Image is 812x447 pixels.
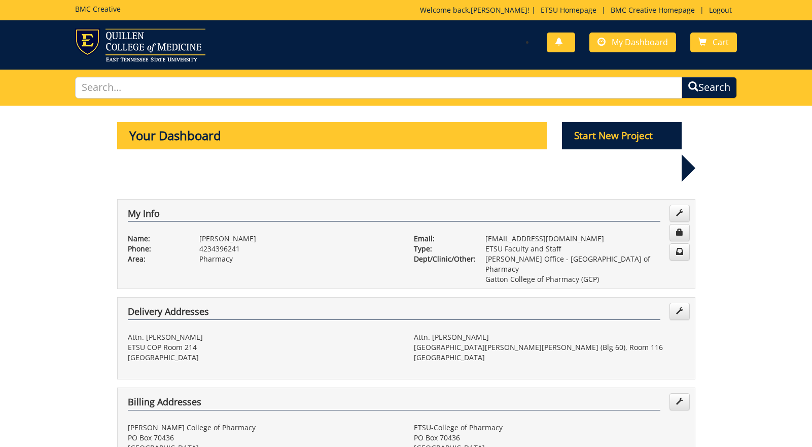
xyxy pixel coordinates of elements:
[669,243,690,261] a: Change Communication Preferences
[669,224,690,241] a: Change Password
[669,393,690,410] a: Edit Addresses
[414,332,685,342] p: Attn. [PERSON_NAME]
[199,244,399,254] p: 4234396241
[606,5,700,15] a: BMC Creative Homepage
[414,353,685,363] p: [GEOGRAPHIC_DATA]
[704,5,737,15] a: Logout
[414,433,685,443] p: PO Box 70436
[75,28,205,61] img: ETSU logo
[128,342,399,353] p: ETSU COP Room 214
[562,122,682,149] p: Start New Project
[128,353,399,363] p: [GEOGRAPHIC_DATA]
[128,332,399,342] p: Attn. [PERSON_NAME]
[669,205,690,222] a: Edit Info
[414,342,685,353] p: [GEOGRAPHIC_DATA][PERSON_NAME][PERSON_NAME] (Blg 60), Room 116
[75,5,121,13] h5: BMC Creative
[75,77,682,99] input: Search...
[485,234,685,244] p: [EMAIL_ADDRESS][DOMAIN_NAME]
[414,244,470,254] p: Type:
[199,254,399,264] p: Pharmacy
[414,234,470,244] p: Email:
[128,234,184,244] p: Name:
[485,244,685,254] p: ETSU Faculty and Staff
[471,5,527,15] a: [PERSON_NAME]
[589,33,676,52] a: My Dashboard
[128,209,660,222] h4: My Info
[669,303,690,320] a: Edit Addresses
[713,37,729,48] span: Cart
[128,423,399,433] p: [PERSON_NAME] College of Pharmacy
[128,397,660,410] h4: Billing Addresses
[117,122,547,149] p: Your Dashboard
[199,234,399,244] p: [PERSON_NAME]
[420,5,737,15] p: Welcome back, ! | | |
[485,274,685,284] p: Gatton College of Pharmacy (GCP)
[128,254,184,264] p: Area:
[128,244,184,254] p: Phone:
[612,37,668,48] span: My Dashboard
[128,433,399,443] p: PO Box 70436
[414,423,685,433] p: ETSU-College of Pharmacy
[536,5,602,15] a: ETSU Homepage
[562,132,682,141] a: Start New Project
[690,33,737,52] a: Cart
[128,307,660,320] h4: Delivery Addresses
[485,254,685,274] p: [PERSON_NAME] Office - [GEOGRAPHIC_DATA] of Pharmacy
[682,77,737,99] button: Search
[414,254,470,264] p: Dept/Clinic/Other:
